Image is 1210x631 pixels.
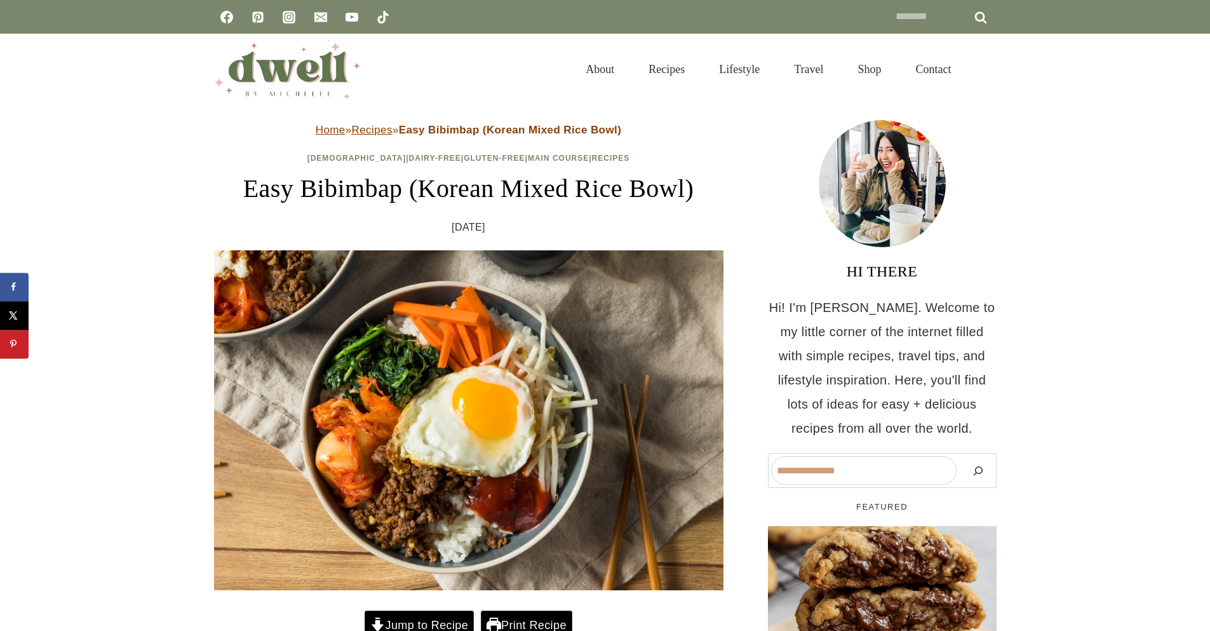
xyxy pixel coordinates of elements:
[307,154,630,163] span: | | | |
[568,47,968,92] nav: Primary Navigation
[592,154,630,163] a: Recipes
[308,4,333,30] a: Email
[464,154,525,163] a: Gluten-Free
[214,40,360,98] img: DWELL by michelle
[840,47,898,92] a: Shop
[307,154,407,163] a: [DEMOGRAPHIC_DATA]
[214,4,239,30] a: Facebook
[777,47,840,92] a: Travel
[528,154,589,163] a: Main Course
[214,250,723,590] img: bowl of bibimbap
[768,260,997,283] h3: HI THERE
[316,124,621,136] span: » »
[768,501,997,513] h5: FEATURED
[352,124,393,136] a: Recipes
[245,4,271,30] a: Pinterest
[452,218,485,237] time: [DATE]
[899,47,969,92] a: Contact
[631,47,702,92] a: Recipes
[409,154,461,163] a: Dairy-Free
[975,58,997,80] button: View Search Form
[768,295,997,440] p: Hi! I'm [PERSON_NAME]. Welcome to my little corner of the internet filled with simple recipes, tr...
[963,456,993,485] button: Search
[316,124,346,136] a: Home
[568,47,631,92] a: About
[702,47,777,92] a: Lifestyle
[399,124,622,136] strong: Easy Bibimbap (Korean Mixed Rice Bowl)
[276,4,302,30] a: Instagram
[214,170,723,208] h1: Easy Bibimbap (Korean Mixed Rice Bowl)
[339,4,365,30] a: YouTube
[370,4,396,30] a: TikTok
